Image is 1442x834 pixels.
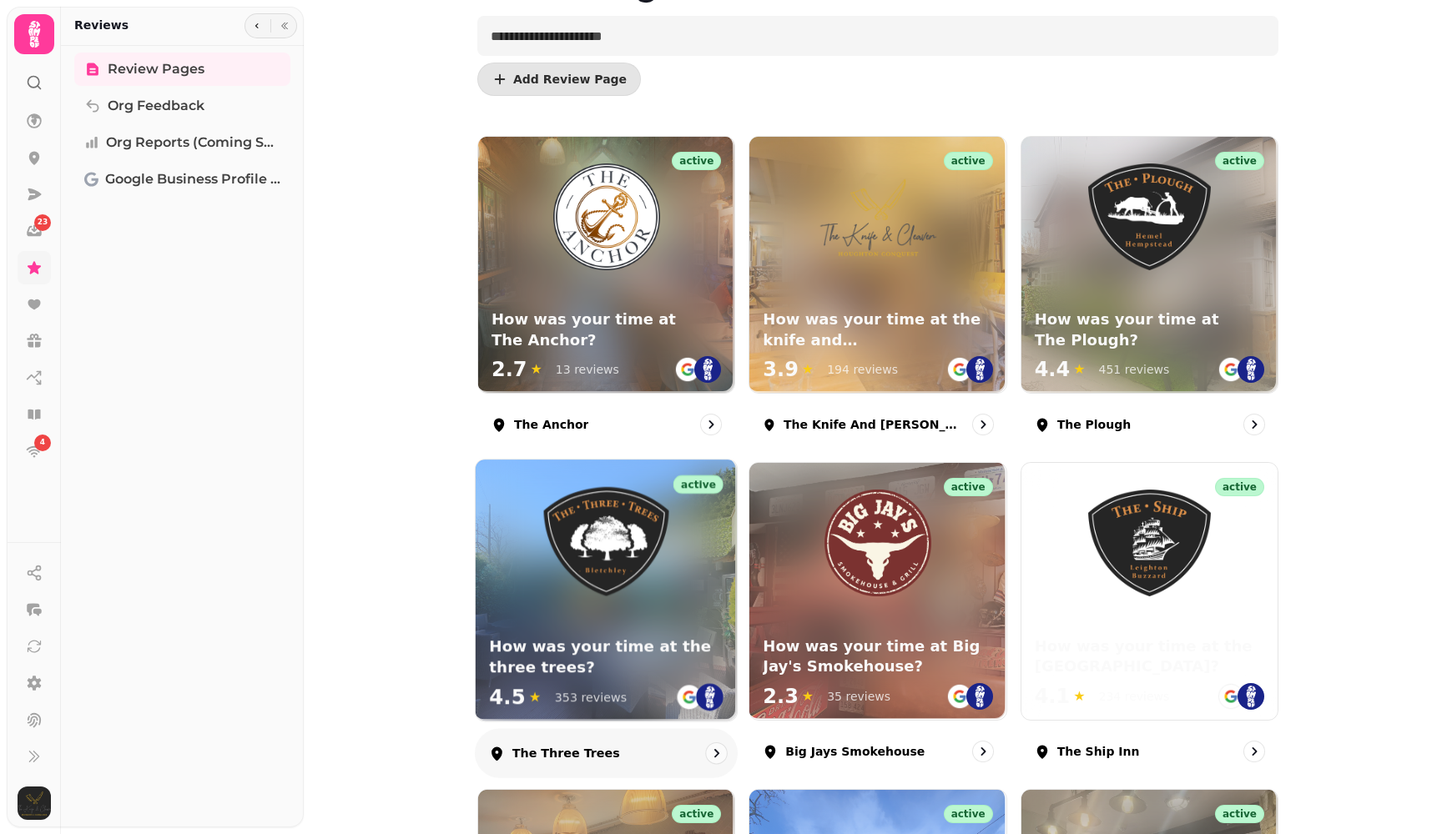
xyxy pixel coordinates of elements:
[18,435,51,468] a: 4
[672,805,721,823] div: active
[556,361,619,378] div: 13 reviews
[824,490,931,596] img: How was your time at Big Jay's Smokehouse?
[817,163,938,270] img: How was your time at the knife and cleaver?
[38,217,48,229] span: 23
[1099,361,1170,378] div: 451 reviews
[74,17,129,33] h2: Reviews
[108,59,204,79] span: Review Pages
[673,475,724,494] div: active
[513,73,627,85] span: Add Review Page
[946,356,973,383] img: go-emblem@2x.png
[763,356,799,383] span: 3.9
[492,356,527,383] span: 2.7
[676,684,703,711] img: go-emblem@2x.png
[489,636,724,678] h3: How was your time at the three trees?
[1218,683,1244,710] img: go-emblem@2x.png
[763,683,799,710] span: 2.3
[543,487,668,596] img: How was your time at the three trees?
[1035,356,1071,383] span: 4.4
[1215,805,1264,823] div: active
[106,133,280,153] span: Org Reports (coming soon)
[802,686,814,706] span: ★
[694,356,721,383] img: st.png
[477,136,735,449] a: The AnchoractiveHow was your time at The Anchor?How was your time at The Anchor?2.7★13 reviewsThe...
[553,163,660,270] img: How was your time at The Anchor?
[40,437,45,449] span: 4
[802,359,814,379] span: ★
[477,63,641,96] button: Add Review Page
[696,684,724,711] img: st.png
[1035,683,1071,710] span: 4.1
[944,805,993,823] div: active
[18,214,51,248] a: 23
[749,136,1006,449] a: The Knife and CleaveractiveHow was your time at the knife and cleaver?How was your time at the kn...
[672,152,721,170] div: active
[1088,490,1211,596] img: How was your time at the Ship Inn?
[975,743,991,760] svg: go to
[1057,416,1132,433] p: The Plough
[1073,359,1085,379] span: ★
[512,746,620,762] p: The Three Trees
[1099,688,1170,705] div: 234 reviews
[555,689,627,706] div: 353 reviews
[674,356,701,383] img: go-emblem@2x.png
[514,416,588,433] p: The Anchor
[74,163,290,196] a: Google Business Profile (Beta)
[108,96,204,116] span: Org Feedback
[1246,416,1263,433] svg: go to
[1035,309,1264,351] h3: How was your time at The Plough?
[1238,683,1264,710] img: st.png
[827,688,890,705] div: 35 reviews
[1246,743,1263,760] svg: go to
[944,478,993,496] div: active
[1021,462,1278,775] a: The Ship InnactiveHow was your time at the Ship Inn?How was your time at the [GEOGRAPHIC_DATA]?4....
[946,683,973,710] img: go-emblem@2x.png
[1021,136,1278,449] a: The PloughactiveHow was your time at The Plough?How was your time at The Plough?4.4★451 reviewsTh...
[531,359,542,379] span: ★
[14,786,54,820] button: User avatar
[785,743,925,760] p: Big Jays Smokehouse
[1218,356,1244,383] img: go-emblem@2x.png
[944,152,993,170] div: active
[703,416,719,433] svg: go to
[1215,478,1264,496] div: active
[1035,636,1264,678] h3: How was your time at the [GEOGRAPHIC_DATA]?
[975,416,991,433] svg: go to
[763,309,992,351] h3: How was your time at the knife and [PERSON_NAME]?
[74,126,290,159] a: Org Reports (coming soon)
[966,356,993,383] img: st.png
[1215,152,1264,170] div: active
[784,416,966,433] p: The Knife and [PERSON_NAME]
[492,309,721,351] h3: How was your time at The Anchor?
[1238,356,1264,383] img: st.png
[529,687,542,707] span: ★
[74,53,290,86] a: Review Pages
[763,636,992,678] h3: How was your time at Big Jay's Smokehouse?
[74,89,290,123] a: Org Feedback
[18,786,51,820] img: User avatar
[966,683,993,710] img: st.png
[475,460,739,779] a: The Three TreesactiveHow was your time at the three trees?How was your time at the three trees?4....
[1057,743,1140,760] p: The Ship Inn
[489,684,525,711] span: 4.5
[708,746,725,762] svg: go to
[1088,163,1211,270] img: How was your time at The Plough?
[749,462,1006,775] a: Big Jays SmokehouseactiveHow was your time at Big Jay's Smokehouse?How was your time at Big Jay's...
[105,169,280,189] span: Google Business Profile (Beta)
[1073,686,1085,706] span: ★
[827,361,898,378] div: 194 reviews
